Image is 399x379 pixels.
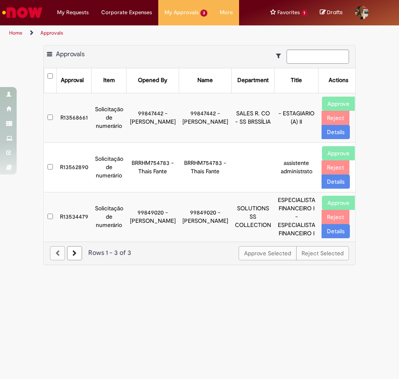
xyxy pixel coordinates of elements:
span: Corporate Expenses [101,8,152,17]
td: R13562890 [57,142,92,192]
td: Solicitação de numerário [92,93,127,142]
a: Approvals [40,30,63,36]
a: Details [322,224,350,238]
span: Approvals [56,50,85,58]
div: Approval [61,76,84,85]
td: - ESTAGIARIO (A) II [274,93,319,142]
td: SOLUTIONS SS COLLECTION [232,192,274,242]
div: Item [103,76,115,85]
td: SALES R. CO - SS BRSSÍLIA [232,93,274,142]
td: 99849020 - [PERSON_NAME] [127,192,179,242]
td: 99847442 - [PERSON_NAME] [127,93,179,142]
a: Details [322,175,350,189]
th: Approval [57,68,92,93]
div: Title [291,76,302,85]
span: My Requests [57,8,89,17]
td: 99849020 - [PERSON_NAME] [179,192,232,242]
span: 1 [302,10,308,17]
td: R13568661 [57,93,92,142]
td: Solicitação de numerário [92,142,127,192]
i: Show filters for: Suas Solicitações [276,53,285,59]
a: Details [322,125,350,139]
td: BRRHM754783 - Thais Fante [127,142,179,192]
button: Reject [322,111,349,125]
button: Approve [322,146,355,160]
span: 3 [200,10,207,17]
button: Reject [322,210,349,224]
div: Actions [329,76,348,85]
ul: Page breadcrumbs [6,25,193,41]
td: R13534479 [57,192,92,242]
span: Favorites [277,8,300,17]
button: Approve [322,97,355,111]
div: Name [197,76,213,85]
button: Approve [322,196,355,210]
span: More [220,8,233,17]
td: 99847442 - [PERSON_NAME] [179,93,232,142]
span: Drafts [327,8,343,16]
td: Solicitação de numerário [92,192,127,242]
img: ServiceNow [1,4,44,21]
div: Opened By [138,76,167,85]
td: BRRHM754783 - Thais Fante [179,142,232,192]
div: Department [237,76,269,85]
span: My Approvals [165,8,199,17]
a: Home [9,30,22,36]
div: Rows 1 - 3 of 3 [50,248,349,258]
td: ESPECIALISTA FINANCEIRO I - ESPECIALISTA FINANCEIRO I [274,192,319,242]
td: assistente administrato [274,142,319,192]
a: Your Wish List currently has 0 items [320,8,343,16]
button: Reject [322,160,349,175]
